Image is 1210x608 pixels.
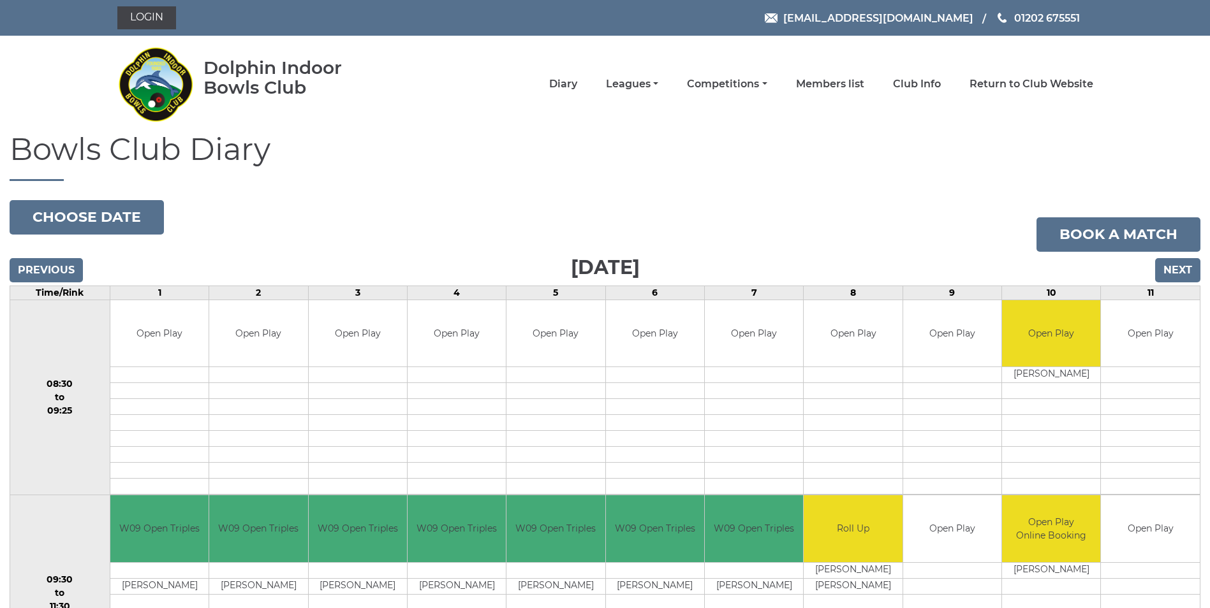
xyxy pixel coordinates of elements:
[1101,300,1200,367] td: Open Play
[804,495,902,562] td: Roll Up
[209,495,307,562] td: W09 Open Triples
[605,286,704,300] td: 6
[903,300,1001,367] td: Open Play
[209,286,308,300] td: 2
[209,578,307,594] td: [PERSON_NAME]
[309,495,407,562] td: W09 Open Triples
[10,258,83,282] input: Previous
[1014,11,1080,24] span: 01202 675551
[506,495,605,562] td: W09 Open Triples
[408,578,506,594] td: [PERSON_NAME]
[1101,286,1200,300] td: 11
[705,300,803,367] td: Open Play
[606,495,704,562] td: W09 Open Triples
[1002,286,1101,300] td: 10
[606,578,704,594] td: [PERSON_NAME]
[203,58,383,98] div: Dolphin Indoor Bowls Club
[110,495,209,562] td: W09 Open Triples
[1002,562,1100,578] td: [PERSON_NAME]
[783,11,973,24] span: [EMAIL_ADDRESS][DOMAIN_NAME]
[1002,495,1100,562] td: Open Play Online Booking
[117,6,176,29] a: Login
[408,300,506,367] td: Open Play
[705,578,803,594] td: [PERSON_NAME]
[407,286,506,300] td: 4
[765,13,778,23] img: Email
[687,77,767,91] a: Competitions
[796,77,864,91] a: Members list
[804,562,902,578] td: [PERSON_NAME]
[117,40,194,129] img: Dolphin Indoor Bowls Club
[998,13,1007,23] img: Phone us
[408,495,506,562] td: W09 Open Triples
[1101,495,1200,562] td: Open Play
[970,77,1093,91] a: Return to Club Website
[506,300,605,367] td: Open Play
[506,578,605,594] td: [PERSON_NAME]
[903,495,1001,562] td: Open Play
[996,10,1080,26] a: Phone us 01202 675551
[705,286,804,300] td: 7
[804,300,902,367] td: Open Play
[110,578,209,594] td: [PERSON_NAME]
[903,286,1001,300] td: 9
[804,286,903,300] td: 8
[110,300,209,367] td: Open Play
[765,10,973,26] a: Email [EMAIL_ADDRESS][DOMAIN_NAME]
[1002,367,1100,383] td: [PERSON_NAME]
[10,300,110,495] td: 08:30 to 09:25
[309,578,407,594] td: [PERSON_NAME]
[10,286,110,300] td: Time/Rink
[110,286,209,300] td: 1
[10,133,1200,181] h1: Bowls Club Diary
[1037,217,1200,252] a: Book a match
[506,286,605,300] td: 5
[10,200,164,235] button: Choose date
[549,77,577,91] a: Diary
[309,300,407,367] td: Open Play
[893,77,941,91] a: Club Info
[606,77,658,91] a: Leagues
[1155,258,1200,282] input: Next
[705,495,803,562] td: W09 Open Triples
[209,300,307,367] td: Open Play
[1002,300,1100,367] td: Open Play
[804,578,902,594] td: [PERSON_NAME]
[606,300,704,367] td: Open Play
[308,286,407,300] td: 3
